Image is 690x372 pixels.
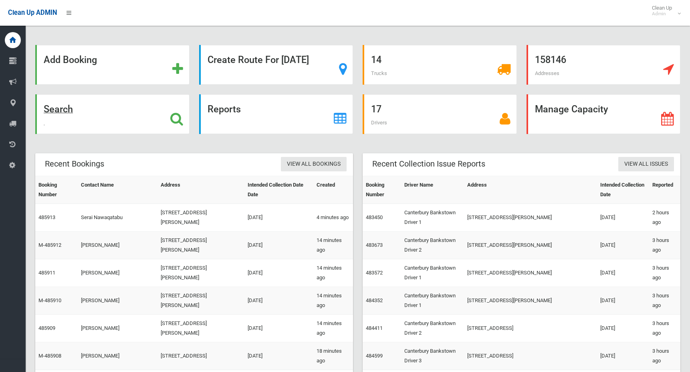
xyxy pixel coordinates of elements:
td: 14 minutes ago [313,259,353,287]
a: Search [35,94,190,134]
td: 3 hours ago [649,315,680,342]
td: [PERSON_NAME] [78,287,157,315]
td: [STREET_ADDRESS][PERSON_NAME] [157,287,244,315]
td: [STREET_ADDRESS][PERSON_NAME] [464,232,597,259]
strong: 14 [371,54,381,65]
th: Address [157,176,244,204]
strong: 158146 [535,54,566,65]
td: 14 minutes ago [313,287,353,315]
a: 485913 [38,214,55,220]
td: Canterbury Bankstown Driver 3 [401,342,464,370]
strong: Search [44,104,73,115]
a: Reports [199,94,353,134]
td: 3 hours ago [649,259,680,287]
a: View All Issues [618,157,674,172]
td: Canterbury Bankstown Driver 1 [401,259,464,287]
strong: 17 [371,104,381,115]
strong: Create Route For [DATE] [208,54,309,65]
small: Admin [652,11,672,17]
th: Driver Name [401,176,464,204]
span: Trucks [371,70,387,76]
a: 483673 [366,242,383,248]
td: [STREET_ADDRESS][PERSON_NAME] [157,315,244,342]
a: 14 Trucks [363,45,517,85]
strong: Reports [208,104,241,115]
span: Drivers [371,120,387,126]
td: [STREET_ADDRESS][PERSON_NAME] [157,232,244,259]
td: [PERSON_NAME] [78,315,157,342]
header: Recent Collection Issue Reports [363,156,495,172]
td: [DATE] [597,259,649,287]
td: 3 hours ago [649,232,680,259]
th: Intended Collection Date [597,176,649,204]
td: [STREET_ADDRESS][PERSON_NAME] [157,259,244,287]
td: [STREET_ADDRESS] [464,315,597,342]
td: Canterbury Bankstown Driver 2 [401,315,464,342]
td: [STREET_ADDRESS][PERSON_NAME] [464,204,597,232]
td: [DATE] [597,315,649,342]
a: 483572 [366,270,383,276]
a: 158146 Addresses [527,45,681,85]
td: Canterbury Bankstown Driver 1 [401,287,464,315]
td: [DATE] [597,342,649,370]
th: Address [464,176,597,204]
td: 4 minutes ago [313,204,353,232]
span: Clean Up [648,5,680,17]
td: [STREET_ADDRESS] [157,342,244,370]
th: Created [313,176,353,204]
td: [STREET_ADDRESS][PERSON_NAME] [157,204,244,232]
td: [STREET_ADDRESS] [464,342,597,370]
a: M-485912 [38,242,61,248]
header: Recent Bookings [35,156,114,172]
td: [DATE] [597,232,649,259]
a: View All Bookings [281,157,347,172]
td: [DATE] [244,232,313,259]
td: [DATE] [597,204,649,232]
a: Create Route For [DATE] [199,45,353,85]
td: 3 hours ago [649,342,680,370]
td: [DATE] [597,287,649,315]
td: 18 minutes ago [313,342,353,370]
th: Contact Name [78,176,157,204]
td: [DATE] [244,259,313,287]
th: Booking Number [363,176,401,204]
a: Add Booking [35,45,190,85]
a: 484352 [366,297,383,303]
strong: Add Booking [44,54,97,65]
td: 2 hours ago [649,204,680,232]
td: [DATE] [244,287,313,315]
a: 485911 [38,270,55,276]
td: Canterbury Bankstown Driver 2 [401,232,464,259]
th: Intended Collection Date Date [244,176,313,204]
th: Reported [649,176,680,204]
td: Serai Nawaqatabu [78,204,157,232]
td: 14 minutes ago [313,232,353,259]
td: 14 minutes ago [313,315,353,342]
a: M-485910 [38,297,61,303]
td: [DATE] [244,315,313,342]
strong: Manage Capacity [535,104,608,115]
a: 484411 [366,325,383,331]
td: 3 hours ago [649,287,680,315]
span: Clean Up ADMIN [8,9,57,16]
a: 17 Drivers [363,94,517,134]
span: Addresses [535,70,559,76]
td: Canterbury Bankstown Driver 1 [401,204,464,232]
td: [STREET_ADDRESS][PERSON_NAME] [464,287,597,315]
a: M-485908 [38,353,61,359]
td: [DATE] [244,342,313,370]
a: 483450 [366,214,383,220]
a: Manage Capacity [527,94,681,134]
a: 485909 [38,325,55,331]
a: 484599 [366,353,383,359]
td: [PERSON_NAME] [78,232,157,259]
td: [DATE] [244,204,313,232]
td: [PERSON_NAME] [78,342,157,370]
td: [PERSON_NAME] [78,259,157,287]
td: [STREET_ADDRESS][PERSON_NAME] [464,259,597,287]
th: Booking Number [35,176,78,204]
